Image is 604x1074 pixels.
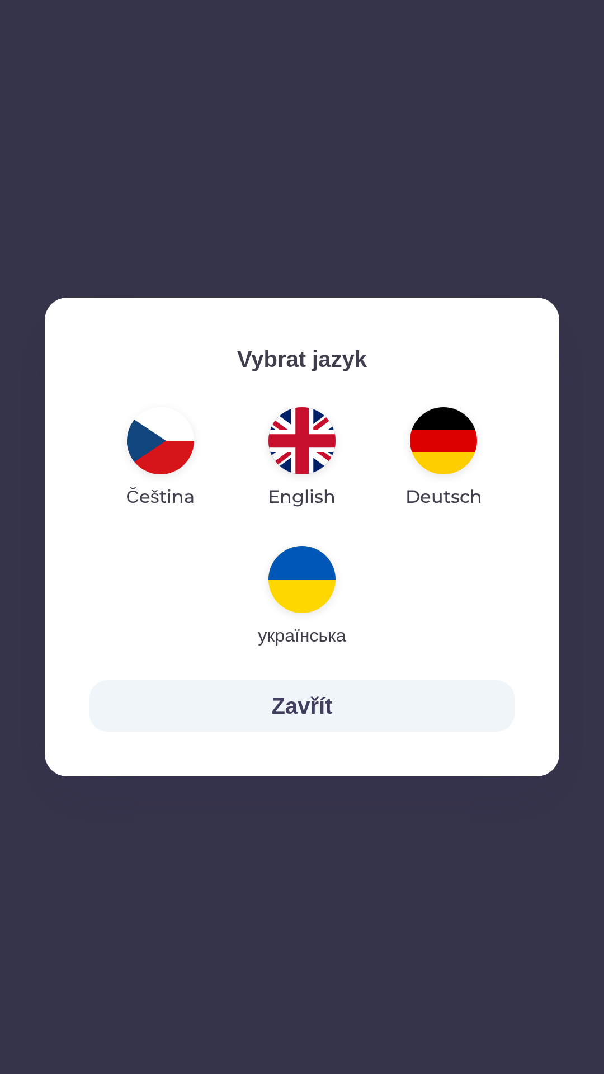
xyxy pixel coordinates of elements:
[231,537,372,658] button: українська
[89,342,515,376] p: Vybrat jazyk
[258,622,346,649] p: українська
[127,407,194,474] img: cs flag
[268,546,336,613] img: uk flag
[268,407,336,474] img: en flag
[410,407,477,474] img: de flag
[405,483,482,510] p: Deutsch
[126,483,195,510] p: Čeština
[268,483,336,510] p: English
[89,680,515,732] button: Zavřít
[379,398,509,519] button: Deutsch
[241,398,362,519] button: English
[100,398,221,519] button: Čeština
